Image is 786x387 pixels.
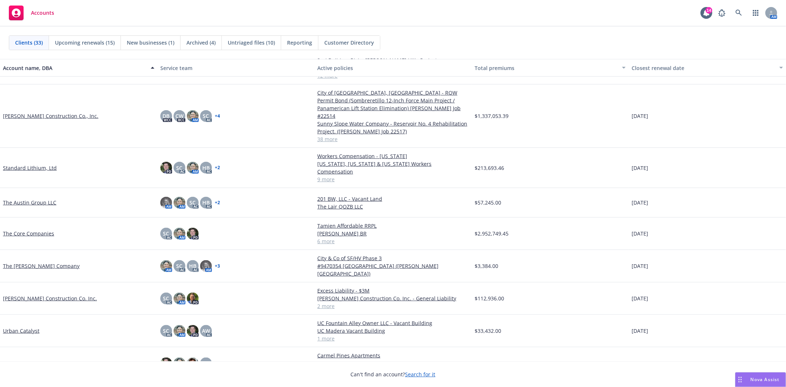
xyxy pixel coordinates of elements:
a: Switch app [748,6,763,20]
span: $33,432.00 [475,327,501,335]
a: + 4 [215,114,220,118]
img: photo [187,358,199,369]
span: [DATE] [632,262,648,270]
a: Sunny Slope Water Company - Reservoir No. 4 Rehabilitation Project. ([PERSON_NAME] Job 22517) [317,120,469,135]
span: Archived (4) [186,39,216,46]
a: [PERSON_NAME] Construction Co. Inc. - General Liability [317,294,469,302]
img: photo [174,293,185,304]
a: Accounts [6,3,57,23]
span: $57,245.00 [475,199,501,206]
button: Nova Assist [735,372,786,387]
span: SC [163,327,169,335]
a: [PERSON_NAME] Construction Co. Inc. [3,294,97,302]
span: Can't find an account? [351,370,436,378]
div: Account name, DBA [3,64,146,72]
span: [DATE] [632,112,648,120]
a: Urban Catalyst [3,327,39,335]
span: HB [202,164,210,172]
span: [DATE] [632,199,648,206]
button: Active policies [314,59,472,77]
span: [DATE] [632,327,648,335]
a: [PERSON_NAME] BR [317,230,469,237]
div: 14 [706,7,712,14]
button: Closest renewal date [629,59,786,77]
a: The Core Companies [3,230,54,237]
a: Carmel Pines Apartments [317,352,469,359]
button: Total premiums [472,59,629,77]
div: Total premiums [475,64,618,72]
span: HB [202,199,210,206]
span: SC [163,230,169,237]
a: + 3 [215,264,220,268]
a: 201 BW, LLC - Vacant Land [317,195,469,203]
span: Customer Directory [324,39,374,46]
span: [DATE] [632,294,648,302]
a: + 2 [215,201,220,205]
span: SC [163,294,169,302]
span: HB [189,262,196,270]
a: 1 more [317,335,469,342]
img: photo [187,325,199,337]
a: + 2 [215,165,220,170]
a: Report a Bug [715,6,729,20]
a: [PERSON_NAME] Property Ventures, LLC [3,359,102,367]
span: DB [163,112,170,120]
span: Upcoming renewals (15) [55,39,115,46]
span: [DATE] [632,164,648,172]
img: photo [187,228,199,240]
a: Workers Compensation - [US_STATE] [317,152,469,160]
a: Standard Lithium, Ltd [3,164,57,172]
div: Active policies [317,64,469,72]
span: SC [203,359,209,367]
a: 9 more [317,175,469,183]
a: The Austin Group LLC [3,199,56,206]
span: CW [175,112,184,120]
span: Untriaged files (10) [228,39,275,46]
img: photo [160,358,172,369]
img: photo [174,197,185,209]
div: Drag to move [736,373,745,387]
a: The Lair QOZB LLC [317,203,469,210]
a: 6 more [317,237,469,245]
a: UC Madera Vacant Building [317,327,469,335]
a: #9470354 [GEOGRAPHIC_DATA] ([PERSON_NAME][GEOGRAPHIC_DATA]) [317,262,469,278]
span: [DATE] [632,230,648,237]
span: $2,952,749.45 [475,230,509,237]
a: 38 more [317,135,469,143]
span: SC [176,262,182,270]
a: Excess Liability - $3M [317,287,469,294]
span: Clients (33) [15,39,43,46]
a: The [PERSON_NAME] Company [3,262,80,270]
div: Service team [160,64,312,72]
a: + 4 [215,361,220,366]
a: [US_STATE], [US_STATE] & [US_STATE] Workers Compensation [317,160,469,175]
a: Carmel Pines Apartments [317,359,469,367]
span: Nova Assist [751,376,780,383]
img: photo [187,293,199,304]
a: Search [731,6,746,20]
span: $213,693.46 [475,164,504,172]
a: City & Co of SF/HV Phase 3 [317,254,469,262]
img: photo [187,162,199,174]
span: AW [202,327,210,335]
span: SC [203,112,209,120]
img: photo [174,228,185,240]
a: 2 more [317,302,469,310]
span: New businesses (1) [127,39,174,46]
img: photo [174,325,185,337]
span: $423,218.26 [475,359,504,367]
span: Accounts [31,10,54,16]
span: SC [189,199,196,206]
img: photo [174,358,185,369]
span: [DATE] [632,359,648,367]
img: photo [160,260,172,272]
div: Closest renewal date [632,64,775,72]
a: [PERSON_NAME] Construction Co., Inc. [3,112,98,120]
img: photo [187,110,199,122]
